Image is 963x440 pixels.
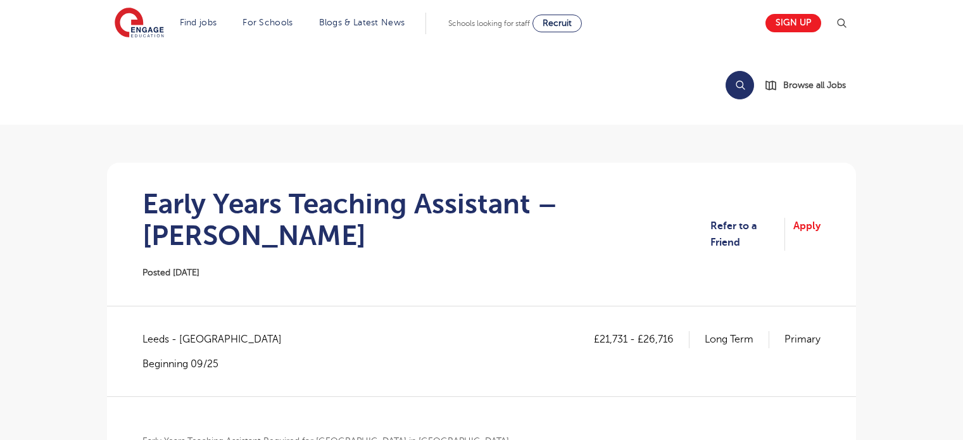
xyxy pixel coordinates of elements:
p: £21,731 - £26,716 [594,331,689,348]
p: Long Term [705,331,769,348]
a: Sign up [765,14,821,32]
a: Apply [793,218,821,251]
a: Blogs & Latest News [319,18,405,27]
button: Search [726,71,754,99]
span: Posted [DATE] [142,268,199,277]
a: Browse all Jobs [764,78,856,92]
h1: Early Years Teaching Assistant – [PERSON_NAME] [142,188,710,251]
span: Recruit [543,18,572,28]
span: Schools looking for staff [448,19,530,28]
span: Browse all Jobs [783,78,846,92]
a: Refer to a Friend [710,218,785,251]
span: Leeds - [GEOGRAPHIC_DATA] [142,331,294,348]
img: Engage Education [115,8,164,39]
a: Recruit [532,15,582,32]
p: Primary [784,331,821,348]
p: Beginning 09/25 [142,357,294,371]
a: Find jobs [180,18,217,27]
a: For Schools [242,18,293,27]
